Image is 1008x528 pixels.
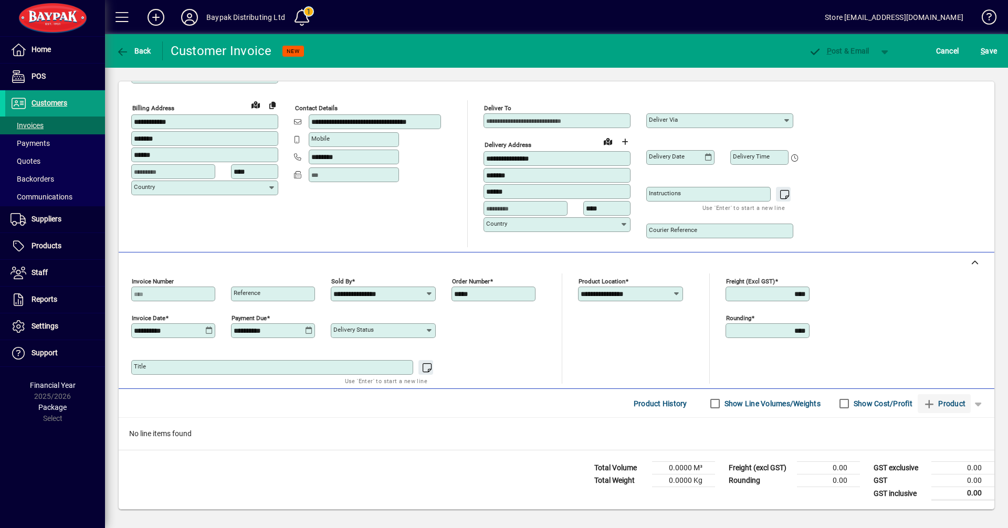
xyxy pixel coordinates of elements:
[132,278,174,285] mat-label: Invoice number
[981,43,997,59] span: ave
[30,381,76,389] span: Financial Year
[119,418,994,450] div: No line items found
[797,474,860,487] td: 0.00
[702,202,785,214] mat-hint: Use 'Enter' to start a new line
[31,45,51,54] span: Home
[803,41,875,60] button: Post & Email
[931,474,994,487] td: 0.00
[116,47,151,55] span: Back
[234,289,260,297] mat-label: Reference
[31,268,48,277] span: Staff
[5,152,105,170] a: Quotes
[486,220,507,227] mat-label: Country
[173,8,206,27] button: Profile
[311,135,330,142] mat-label: Mobile
[5,170,105,188] a: Backorders
[5,188,105,206] a: Communications
[634,395,687,412] span: Product History
[652,474,715,487] td: 0.0000 Kg
[10,175,54,183] span: Backorders
[868,487,931,500] td: GST inclusive
[808,47,869,55] span: ost & Email
[132,314,165,322] mat-label: Invoice date
[31,295,57,303] span: Reports
[10,139,50,147] span: Payments
[629,394,691,413] button: Product History
[5,313,105,340] a: Settings
[723,462,797,474] td: Freight (excl GST)
[5,340,105,366] a: Support
[589,462,652,474] td: Total Volume
[345,375,427,387] mat-hint: Use 'Enter' to start a new line
[974,2,995,36] a: Knowledge Base
[5,64,105,90] a: POS
[5,134,105,152] a: Payments
[331,278,352,285] mat-label: Sold by
[616,133,633,150] button: Choose address
[868,474,931,487] td: GST
[733,153,770,160] mat-label: Delivery time
[31,241,61,250] span: Products
[287,48,300,55] span: NEW
[936,43,959,59] span: Cancel
[600,133,616,150] a: View on map
[31,349,58,357] span: Support
[723,474,797,487] td: Rounding
[10,193,72,201] span: Communications
[981,47,985,55] span: S
[852,398,912,409] label: Show Cost/Profit
[579,278,625,285] mat-label: Product location
[649,226,697,234] mat-label: Courier Reference
[918,394,971,413] button: Product
[923,395,965,412] span: Product
[139,8,173,27] button: Add
[10,157,40,165] span: Quotes
[868,462,931,474] td: GST exclusive
[247,96,264,113] a: View on map
[31,99,67,107] span: Customers
[5,117,105,134] a: Invoices
[38,403,67,411] span: Package
[134,183,155,191] mat-label: Country
[649,116,678,123] mat-label: Deliver via
[931,487,994,500] td: 0.00
[105,41,163,60] app-page-header-button: Back
[452,278,490,285] mat-label: Order number
[726,314,751,322] mat-label: Rounding
[933,41,962,60] button: Cancel
[31,322,58,330] span: Settings
[31,72,46,80] span: POS
[484,104,511,112] mat-label: Deliver To
[5,287,105,313] a: Reports
[931,462,994,474] td: 0.00
[5,233,105,259] a: Products
[5,206,105,233] a: Suppliers
[827,47,832,55] span: P
[5,260,105,286] a: Staff
[171,43,272,59] div: Customer Invoice
[113,41,154,60] button: Back
[206,9,285,26] div: Baypak Distributing Ltd
[649,189,681,197] mat-label: Instructions
[10,121,44,130] span: Invoices
[5,37,105,63] a: Home
[232,314,267,322] mat-label: Payment due
[589,474,652,487] td: Total Weight
[333,326,374,333] mat-label: Delivery status
[726,278,775,285] mat-label: Freight (excl GST)
[797,462,860,474] td: 0.00
[978,41,1000,60] button: Save
[649,153,685,160] mat-label: Delivery date
[825,9,963,26] div: Store [EMAIL_ADDRESS][DOMAIN_NAME]
[652,462,715,474] td: 0.0000 M³
[722,398,821,409] label: Show Line Volumes/Weights
[31,215,61,223] span: Suppliers
[264,97,281,113] button: Copy to Delivery address
[134,363,146,370] mat-label: Title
